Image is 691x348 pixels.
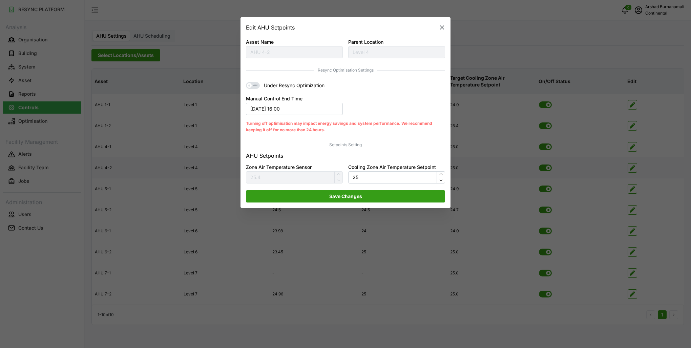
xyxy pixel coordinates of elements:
label: Zone Air Temperature Sensor [246,163,312,171]
p: AHU Setpoints [246,152,283,160]
span: Save Changes [329,191,362,202]
span: Setpoints Setting [246,142,445,149]
label: Asset Name [246,38,274,46]
span: OFF [252,82,260,89]
h2: Edit AHU Setpoints [246,25,295,30]
label: Parent Location [348,38,383,46]
label: Manual Control End Time [246,95,302,103]
button: [DATE] 16:00 [246,103,343,115]
span: Resync Optimisation Settings [246,67,445,74]
label: Cooling Zone Air Temperature Setpoint [348,163,436,171]
span: Under Resync Optimization [260,82,324,89]
p: Turning off optimisation may impact energy savings and system performance. We recommend keeping i... [246,120,445,133]
button: Save Changes [246,190,445,202]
